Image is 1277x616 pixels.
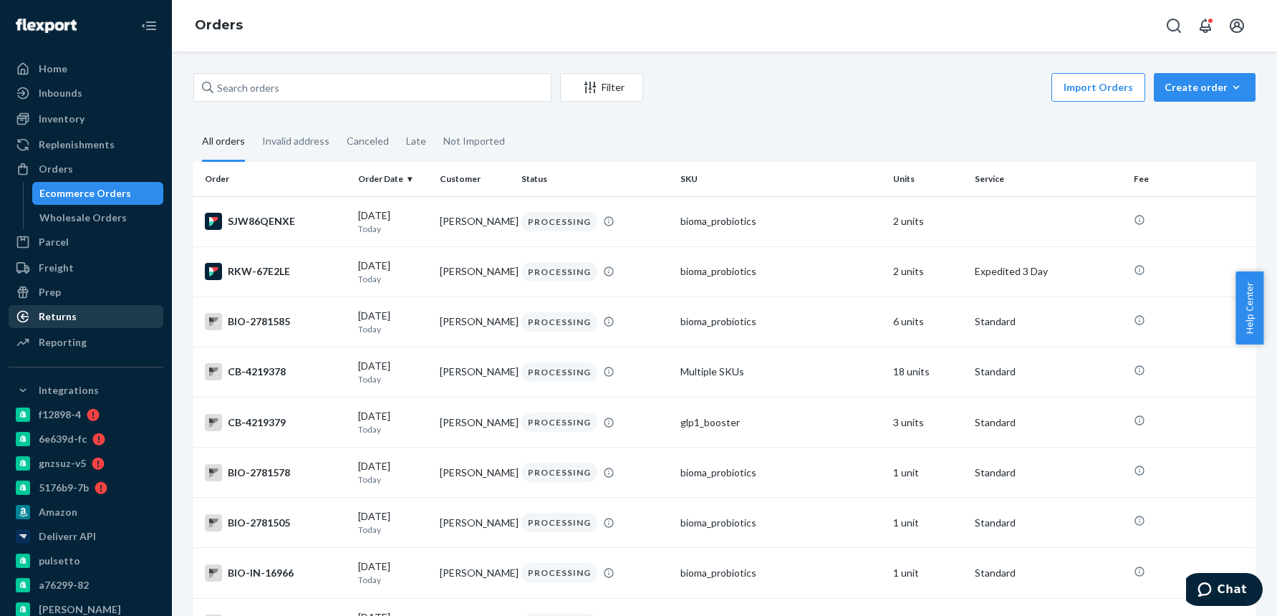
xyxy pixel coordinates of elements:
[887,448,969,498] td: 1 unit
[16,19,77,33] img: Flexport logo
[358,423,428,435] p: Today
[39,138,115,152] div: Replenishments
[9,256,163,279] a: Freight
[358,409,428,435] div: [DATE]
[39,335,87,350] div: Reporting
[358,459,428,486] div: [DATE]
[975,264,1122,279] p: Expedited 3 Day
[887,162,969,196] th: Units
[39,186,131,201] div: Ecommerce Orders
[205,564,347,582] div: BIO-IN-16966
[975,516,1122,530] p: Standard
[205,263,347,280] div: RKW-67E2LE
[358,323,428,335] p: Today
[9,133,163,156] a: Replenishments
[39,235,69,249] div: Parcel
[680,415,882,430] div: glp1_booster
[680,466,882,480] div: bioma_probiotics
[434,297,516,347] td: [PERSON_NAME]
[39,62,67,76] div: Home
[358,373,428,385] p: Today
[9,501,163,524] a: Amazon
[1051,73,1145,102] button: Import Orders
[39,86,82,100] div: Inbounds
[975,314,1122,329] p: Standard
[39,481,89,495] div: 5176b9-7b
[434,498,516,548] td: [PERSON_NAME]
[1235,271,1263,345] button: Help Center
[39,505,77,519] div: Amazon
[9,158,163,181] a: Orders
[358,208,428,235] div: [DATE]
[39,309,77,324] div: Returns
[521,312,597,332] div: PROCESSING
[358,223,428,235] p: Today
[9,331,163,354] a: Reporting
[434,196,516,246] td: [PERSON_NAME]
[39,456,86,471] div: gnzsuz-v5
[358,574,428,586] p: Today
[9,107,163,130] a: Inventory
[1160,11,1188,40] button: Open Search Box
[521,212,597,231] div: PROCESSING
[39,162,73,176] div: Orders
[39,554,80,568] div: pulsetto
[887,196,969,246] td: 2 units
[434,548,516,598] td: [PERSON_NAME]
[39,408,81,422] div: f12898-4
[205,213,347,230] div: SJW86QENXE
[887,246,969,297] td: 2 units
[887,398,969,448] td: 3 units
[561,80,642,95] div: Filter
[1186,573,1263,609] iframe: Opens a widget where you can chat to one of our agents
[1154,73,1256,102] button: Create order
[516,162,675,196] th: Status
[205,464,347,481] div: BIO-2781578
[1165,80,1245,95] div: Create order
[887,498,969,548] td: 1 unit
[434,398,516,448] td: [PERSON_NAME]
[358,509,428,536] div: [DATE]
[975,365,1122,379] p: Standard
[1191,11,1220,40] button: Open notifications
[9,281,163,304] a: Prep
[39,432,87,446] div: 6e639d-fc
[32,206,164,229] a: Wholesale Orders
[675,162,887,196] th: SKU
[205,313,347,330] div: BIO-2781585
[9,231,163,254] a: Parcel
[205,514,347,531] div: BIO-2781505
[358,259,428,285] div: [DATE]
[39,112,85,126] div: Inventory
[975,466,1122,480] p: Standard
[193,73,551,102] input: Search orders
[347,122,389,160] div: Canceled
[521,513,597,532] div: PROCESSING
[680,566,882,580] div: bioma_probiotics
[560,73,643,102] button: Filter
[887,548,969,598] td: 1 unit
[39,211,127,225] div: Wholesale Orders
[680,264,882,279] div: bioma_probiotics
[887,297,969,347] td: 6 units
[9,574,163,597] a: a76299-82
[1128,162,1256,196] th: Fee
[521,413,597,432] div: PROCESSING
[358,473,428,486] p: Today
[39,578,89,592] div: a76299-82
[440,173,510,185] div: Customer
[39,285,61,299] div: Prep
[9,379,163,402] button: Integrations
[135,11,163,40] button: Close Navigation
[887,347,969,397] td: 18 units
[39,261,74,275] div: Freight
[32,182,164,205] a: Ecommerce Orders
[195,17,243,33] a: Orders
[9,305,163,328] a: Returns
[521,563,597,582] div: PROCESSING
[358,524,428,536] p: Today
[262,122,329,160] div: Invalid address
[9,525,163,548] a: Deliverr API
